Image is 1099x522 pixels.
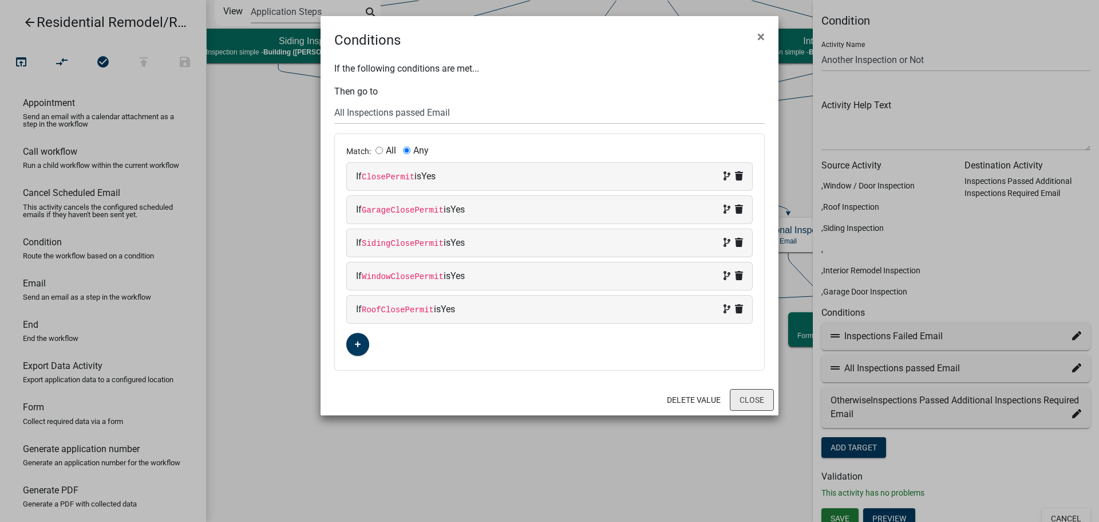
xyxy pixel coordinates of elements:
span: × [757,29,765,45]
p: If the following conditions are met... [334,62,765,76]
code: RoofClosePermit [362,305,434,315]
div: If is [356,170,743,183]
span: Yes [450,237,465,248]
code: WindowClosePermit [362,272,444,281]
span: Yes [421,171,436,182]
label: Any [413,146,429,155]
button: Close [748,21,774,53]
code: ClosePermit [362,172,414,182]
div: If is [356,303,743,316]
h4: Conditions [334,30,401,50]
label: Then go to [334,87,378,96]
span: Yes [450,204,465,215]
span: Yes [450,270,465,281]
label: All [386,146,396,155]
div: If is [356,269,743,283]
code: SidingClosePermit [362,239,444,248]
div: If is [356,236,743,250]
div: If is [356,203,743,217]
span: Match: [346,147,375,156]
span: Yes [441,304,455,315]
button: Delete Value [658,390,730,410]
button: Close [730,389,774,411]
code: GarageClosePermit [362,206,444,215]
